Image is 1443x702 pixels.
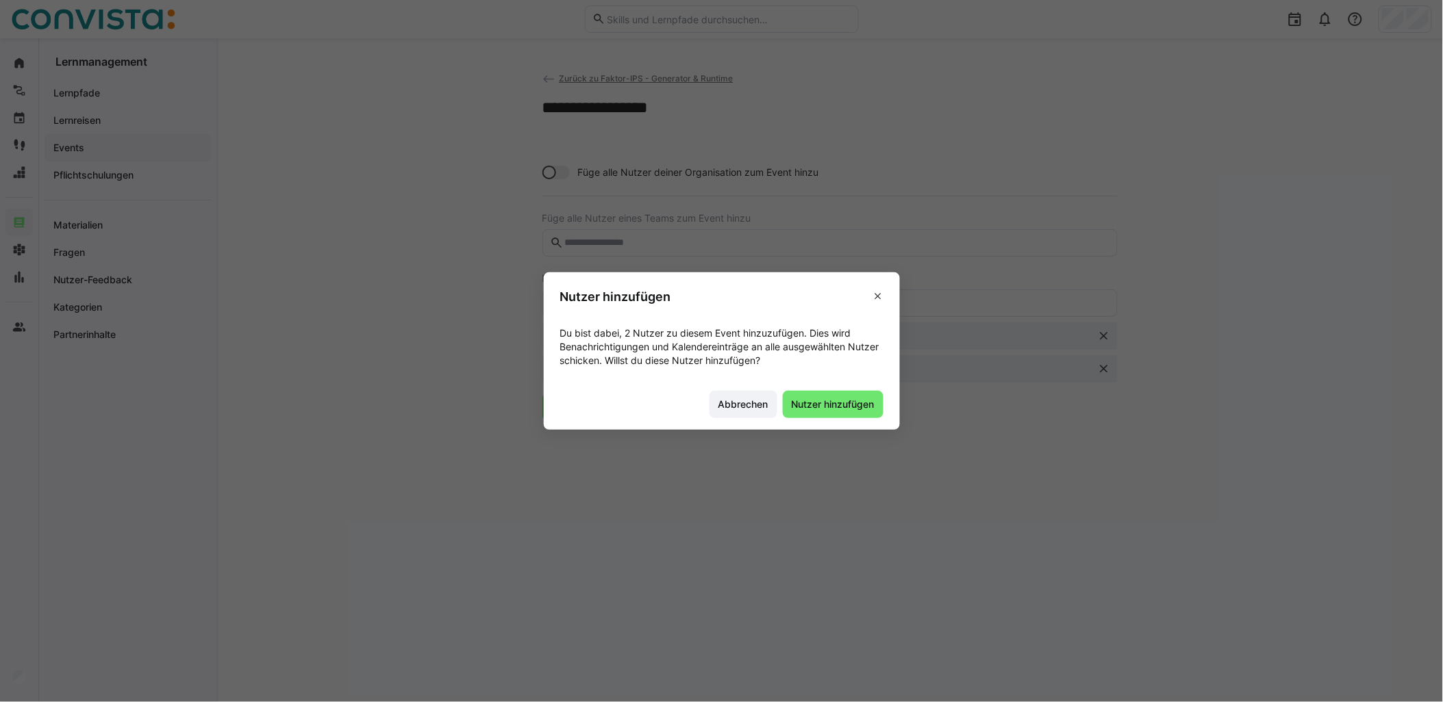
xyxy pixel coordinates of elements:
span: Abbrechen [716,398,770,411]
p: Du bist dabei, 2 Nutzer zu diesem Event hinzuzufügen. Dies wird Benachrichtigungen und Kalenderei... [560,326,883,367]
button: Nutzer hinzufügen [783,391,883,418]
button: Abbrechen [710,391,777,418]
h3: Nutzer hinzufügen [560,289,671,304]
span: Nutzer hinzufügen [790,398,877,411]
